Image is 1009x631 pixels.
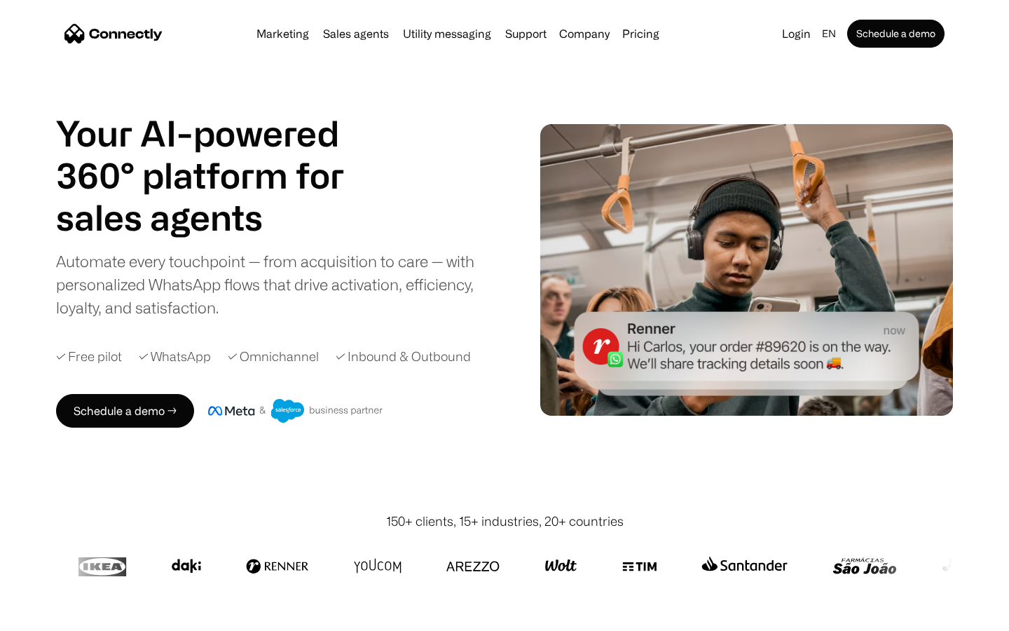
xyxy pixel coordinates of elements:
[397,28,497,39] a: Utility messaging
[228,347,319,366] div: ✓ Omnichannel
[56,112,378,196] h1: Your AI-powered 360° platform for
[822,24,836,43] div: en
[386,512,624,531] div: 150+ clients, 15+ industries, 20+ countries
[56,347,122,366] div: ✓ Free pilot
[617,28,665,39] a: Pricing
[336,347,471,366] div: ✓ Inbound & Outbound
[776,24,816,43] a: Login
[56,250,497,319] div: Automate every touchpoint — from acquisition to care — with personalized WhatsApp flows that driv...
[317,28,394,39] a: Sales agents
[500,28,552,39] a: Support
[208,399,383,423] img: Meta and Salesforce business partner badge.
[28,606,84,626] ul: Language list
[847,20,945,48] a: Schedule a demo
[56,394,194,428] a: Schedule a demo →
[56,196,378,238] h1: sales agents
[559,24,610,43] div: Company
[14,605,84,626] aside: Language selected: English
[251,28,315,39] a: Marketing
[139,347,211,366] div: ✓ WhatsApp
